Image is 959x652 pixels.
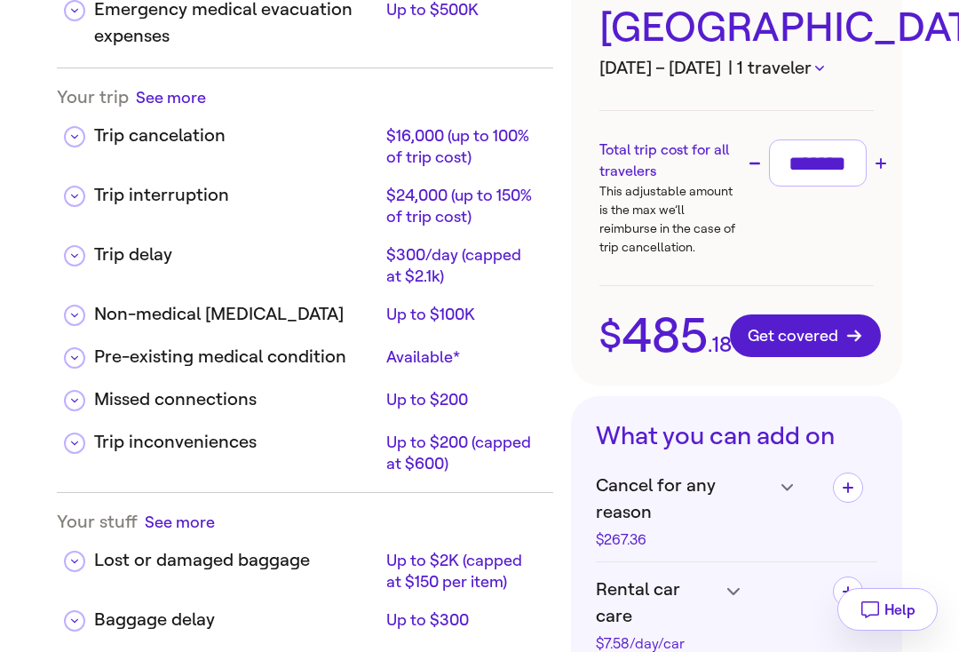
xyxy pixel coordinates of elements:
[599,317,622,354] span: $
[728,55,824,82] button: | 1 traveler
[599,139,736,182] h3: Total trip cost for all travelers
[57,108,553,168] div: Trip cancelation$16,000 (up to 100% of trip cost)
[386,609,540,631] div: Up to $300
[744,153,765,174] button: Decrease trip cost
[630,635,685,652] span: /day/car
[136,86,206,108] button: See more
[599,182,736,257] p: This adjustable amount is the max we’ll reimburse in the case of trip cancellation.
[777,147,859,179] input: Trip cost
[708,334,712,355] span: .
[837,588,938,631] button: Help
[596,637,718,651] div: $7.58
[870,153,892,174] button: Increase trip cost
[57,168,553,227] div: Trip interruption$24,000 (up to 150% of trip cost)
[94,242,379,268] div: Trip delay
[57,287,553,330] div: Non-medical [MEDICAL_DATA]Up to $100K
[386,346,540,368] div: Available*
[94,386,379,413] div: Missed connections
[596,473,772,526] span: Cancel for any reason
[57,330,553,372] div: Pre-existing medical conditionAvailable*
[94,123,379,149] div: Trip cancelation
[884,601,915,618] span: Help
[94,344,379,370] div: Pre-existing medical condition
[386,185,540,227] div: $24,000 (up to 150% of trip cost)
[596,576,718,630] span: Rental car care
[94,301,379,328] div: Non-medical [MEDICAL_DATA]
[386,244,540,287] div: $300/day (capped at $2.1k)
[599,55,874,82] h3: [DATE] – [DATE]
[386,304,540,325] div: Up to $100K
[57,86,553,108] div: Your trip
[386,125,540,168] div: $16,000 (up to 100% of trip cost)
[833,576,863,607] button: Add
[596,421,877,451] h3: What you can add on
[57,415,553,474] div: Trip inconveniencesUp to $200 (capped at $600)
[596,576,819,651] h4: Rental car care$7.58/day/car
[748,327,863,345] span: Get covered
[386,432,540,474] div: Up to $200 (capped at $600)
[833,473,863,503] button: Add
[94,607,379,633] div: Baggage delay
[712,334,732,355] span: 18
[94,547,379,574] div: Lost or damaged baggage
[622,312,708,360] span: 485
[94,182,379,209] div: Trip interruption
[57,372,553,415] div: Missed connectionsUp to $200
[94,429,379,456] div: Trip inconveniences
[596,533,772,547] div: $267.36
[57,592,553,635] div: Baggage delayUp to $300
[57,227,553,287] div: Trip delay$300/day (capped at $2.1k)
[57,511,553,533] div: Your stuff
[145,511,215,533] button: See more
[730,314,881,357] button: Get covered
[386,389,540,410] div: Up to $200
[596,473,819,547] h4: Cancel for any reason$267.36
[57,533,553,592] div: Lost or damaged baggageUp to $2K (capped at $150 per item)
[386,550,540,592] div: Up to $2K (capped at $150 per item)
